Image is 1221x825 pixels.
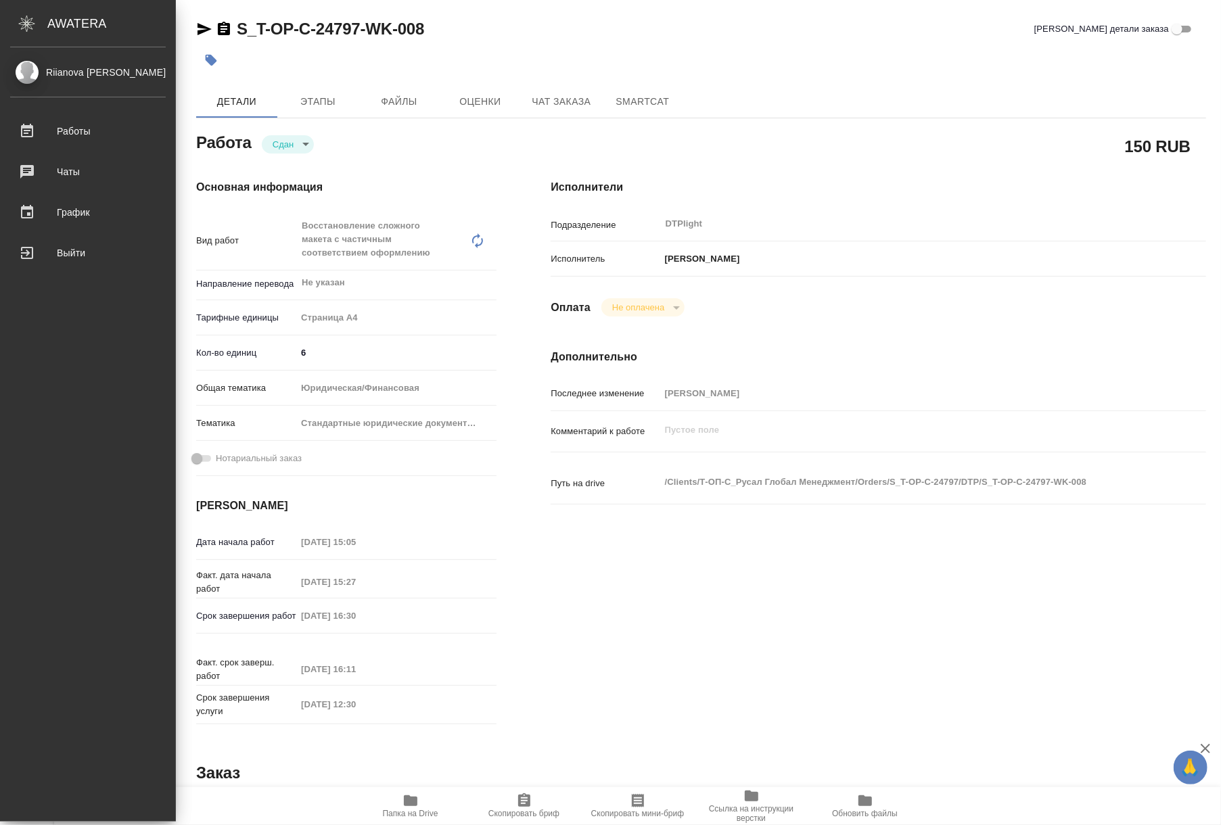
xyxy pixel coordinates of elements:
[529,93,594,110] span: Чат заказа
[1174,751,1207,784] button: 🙏
[467,787,581,825] button: Скопировать бриф
[296,343,497,362] input: ✎ Введи что-нибудь
[448,93,513,110] span: Оценки
[581,787,695,825] button: Скопировать мини-бриф
[296,694,415,714] input: Пустое поле
[196,569,296,596] p: Факт. дата начала работ
[608,302,668,313] button: Не оплачена
[551,218,660,232] p: Подразделение
[196,21,212,37] button: Скопировать ссылку для ЯМессенджера
[296,377,497,400] div: Юридическая/Финансовая
[808,787,922,825] button: Обновить файлы
[832,809,898,818] span: Обновить файлы
[196,45,226,75] button: Добавить тэг
[196,417,296,430] p: Тематика
[354,787,467,825] button: Папка на Drive
[601,298,685,316] div: Сдан
[216,21,232,37] button: Скопировать ссылку
[488,809,559,818] span: Скопировать бриф
[10,162,166,182] div: Чаты
[1179,753,1202,782] span: 🙏
[551,425,660,438] p: Комментарий к работе
[196,179,497,195] h4: Основная информация
[660,252,740,266] p: [PERSON_NAME]
[196,311,296,325] p: Тарифные единицы
[269,139,298,150] button: Сдан
[296,606,415,626] input: Пустое поле
[296,532,415,552] input: Пустое поле
[10,243,166,263] div: Выйти
[3,114,172,148] a: Работы
[237,20,424,38] a: S_T-OP-C-24797-WK-008
[196,656,296,683] p: Факт. срок заверш. работ
[204,93,269,110] span: Детали
[10,202,166,222] div: График
[660,383,1151,403] input: Пустое поле
[3,236,172,270] a: Выйти
[196,691,296,718] p: Срок завершения услуги
[196,762,240,784] h2: Заказ
[3,195,172,229] a: График
[296,659,415,679] input: Пустое поле
[196,536,296,549] p: Дата начала работ
[196,346,296,360] p: Кол-во единиц
[1125,135,1191,158] h2: 150 RUB
[551,252,660,266] p: Исполнитель
[551,300,591,316] h4: Оплата
[196,234,296,247] p: Вид работ
[47,10,176,37] div: AWATERA
[591,809,684,818] span: Скопировать мини-бриф
[10,121,166,141] div: Работы
[383,809,438,818] span: Папка на Drive
[610,93,675,110] span: SmartCat
[196,277,296,291] p: Направление перевода
[216,452,302,465] span: Нотариальный заказ
[296,572,415,592] input: Пустое поле
[551,387,660,400] p: Последнее изменение
[551,477,660,490] p: Путь на drive
[367,93,432,110] span: Файлы
[10,65,166,80] div: Riianova [PERSON_NAME]
[196,498,497,514] h4: [PERSON_NAME]
[551,179,1206,195] h4: Исполнители
[695,787,808,825] button: Ссылка на инструкции верстки
[196,129,252,154] h2: Работа
[296,306,497,329] div: Страница А4
[196,381,296,395] p: Общая тематика
[285,93,350,110] span: Этапы
[262,135,314,154] div: Сдан
[3,155,172,189] a: Чаты
[551,349,1206,365] h4: Дополнительно
[296,412,497,435] div: Стандартные юридические документы, договоры, уставы
[703,804,800,823] span: Ссылка на инструкции верстки
[660,471,1151,494] textarea: /Clients/Т-ОП-С_Русал Глобал Менеджмент/Orders/S_T-OP-C-24797/DTP/S_T-OP-C-24797-WK-008
[1034,22,1169,36] span: [PERSON_NAME] детали заказа
[196,609,296,623] p: Срок завершения работ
